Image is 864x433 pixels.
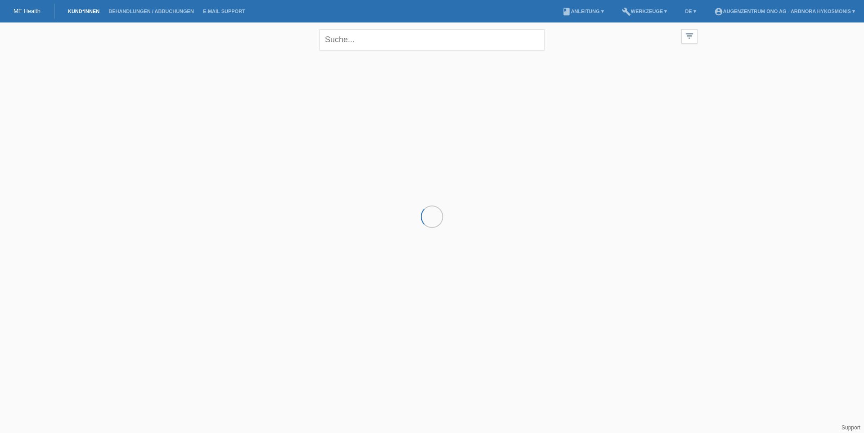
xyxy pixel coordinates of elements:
a: Behandlungen / Abbuchungen [104,9,198,14]
a: account_circleAugenzentrum ONO AG - Arbnora Hykosmonis ▾ [710,9,859,14]
i: build [622,7,631,16]
a: Support [841,424,860,431]
a: buildWerkzeuge ▾ [617,9,672,14]
a: Kund*innen [63,9,104,14]
a: E-Mail Support [198,9,250,14]
i: book [562,7,571,16]
i: account_circle [714,7,723,16]
a: DE ▾ [680,9,700,14]
input: Suche... [319,29,544,50]
a: MF Health [13,8,40,14]
i: filter_list [684,31,694,41]
a: bookAnleitung ▾ [558,9,608,14]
